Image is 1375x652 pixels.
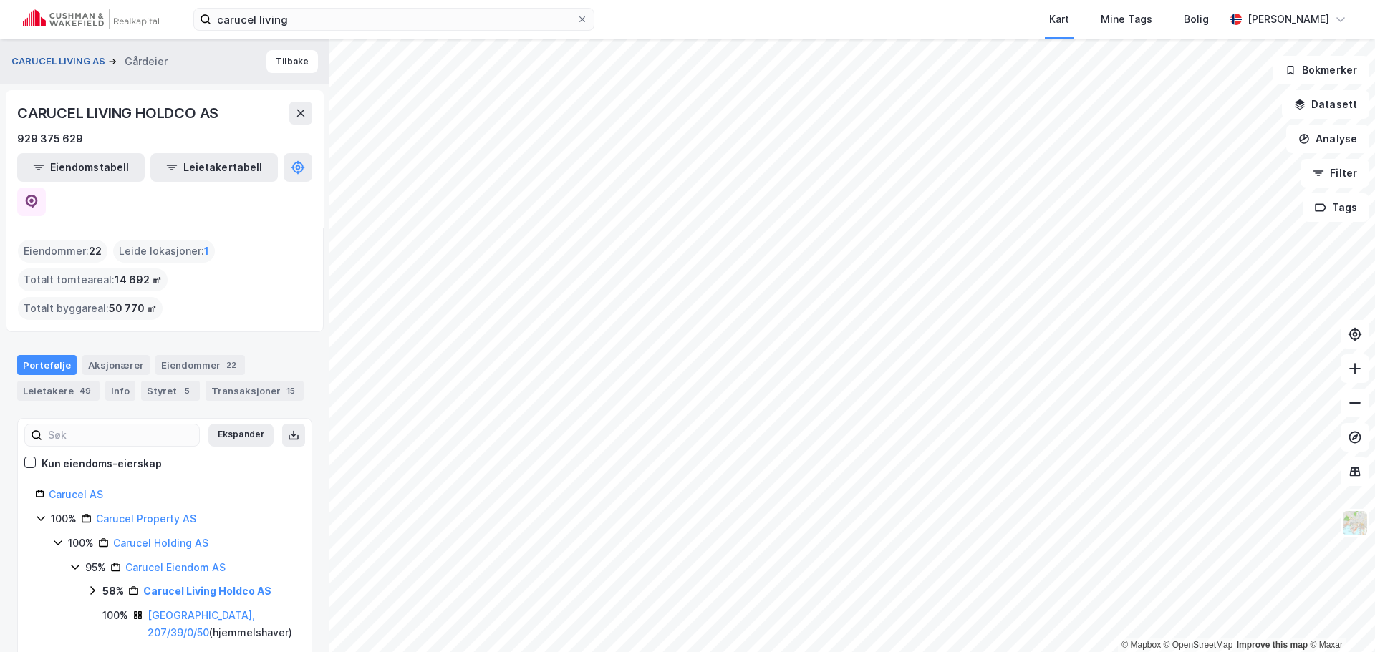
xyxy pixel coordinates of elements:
[150,153,278,182] button: Leietakertabell
[141,381,200,401] div: Styret
[1101,11,1152,28] div: Mine Tags
[148,607,294,641] div: ( hjemmelshaver )
[125,53,168,70] div: Gårdeier
[109,300,157,317] span: 50 770 ㎡
[204,243,209,260] span: 1
[1341,510,1369,537] img: Z
[223,358,239,372] div: 22
[42,455,162,472] div: Kun eiendoms-eierskap
[1237,640,1308,650] a: Improve this map
[1248,11,1329,28] div: [PERSON_NAME]
[17,355,77,375] div: Portefølje
[148,609,255,638] a: [GEOGRAPHIC_DATA], 207/39/0/50
[11,54,108,69] button: CARUCEL LIVING AS
[68,535,94,552] div: 100%
[113,537,208,549] a: Carucel Holding AS
[96,512,196,525] a: Carucel Property AS
[18,297,163,320] div: Totalt byggareal :
[85,559,106,576] div: 95%
[102,583,124,600] div: 58%
[180,384,194,398] div: 5
[266,50,318,73] button: Tilbake
[1184,11,1209,28] div: Bolig
[113,240,215,263] div: Leide lokasjoner :
[1301,159,1369,188] button: Filter
[155,355,245,375] div: Eiendommer
[206,381,304,401] div: Transaksjoner
[1303,193,1369,222] button: Tags
[1121,640,1161,650] a: Mapbox
[82,355,150,375] div: Aksjonærer
[284,384,298,398] div: 15
[102,607,128,624] div: 100%
[1273,56,1369,84] button: Bokmerker
[51,510,77,527] div: 100%
[1286,125,1369,153] button: Analyse
[49,488,103,500] a: Carucel AS
[1164,640,1233,650] a: OpenStreetMap
[18,268,168,291] div: Totalt tomteareal :
[18,240,107,263] div: Eiendommer :
[211,9,576,30] input: Søk på adresse, matrikkel, gårdeiere, leietakere eller personer
[17,130,83,147] div: 929 375 629
[1282,90,1369,119] button: Datasett
[77,384,94,398] div: 49
[125,561,226,573] a: Carucel Eiendom AS
[115,271,162,288] span: 14 692 ㎡
[208,424,274,447] button: Ekspander
[17,102,221,125] div: CARUCEL LIVING HOLDCO AS
[105,381,135,401] div: Info
[89,243,102,260] span: 22
[23,9,159,29] img: cushman-wakefield-realkapital-logo.202ea83816669bd177139c58696a8fa1.svg
[143,585,271,597] a: Carucel Living Holdco AS
[17,153,145,182] button: Eiendomstabell
[1049,11,1069,28] div: Kart
[1303,583,1375,652] div: Kontrollprogram for chat
[1303,583,1375,652] iframe: Chat Widget
[17,381,100,401] div: Leietakere
[42,424,199,446] input: Søk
